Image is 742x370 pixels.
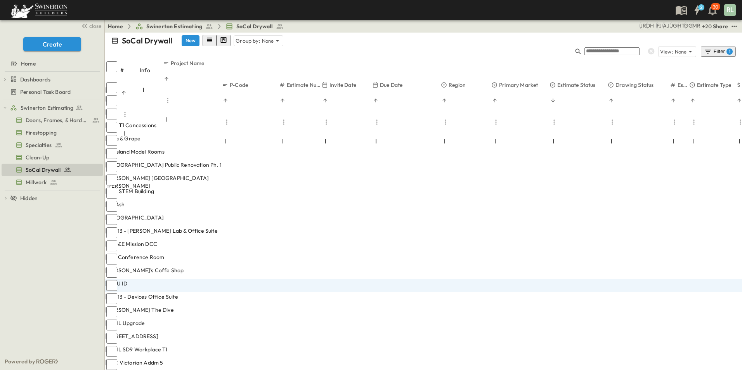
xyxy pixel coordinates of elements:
span: India & Grape [106,135,140,142]
input: Select row [106,320,117,330]
input: Select row [106,333,117,344]
a: Clean-Up [2,152,101,163]
input: Select row [106,280,117,291]
span: SoCal Drywall [236,22,273,30]
span: [GEOGRAPHIC_DATA] [106,214,164,221]
a: Specialties [2,140,101,150]
span: [PERSON_NAME] The Dive [106,306,174,314]
div: Clean-Uptest [2,151,103,164]
button: kanban view [217,35,231,46]
a: Home [108,22,123,30]
span: Dashboards [20,76,50,83]
span: USD STEM Building [106,187,154,195]
nav: breadcrumbs [108,22,288,30]
div: Jorge Garcia (jorgarcia@swinerton.com) [670,22,677,29]
p: 30 [713,4,718,10]
input: Select row [106,306,117,317]
input: Select row [106,359,117,370]
span: Specialties [26,141,52,149]
span: Personal Task Board [20,88,71,96]
a: Home [2,58,101,69]
div: Info [140,59,163,81]
span: close [89,22,101,30]
span: CP3 Conference Room [106,253,164,261]
span: Firestopping [26,129,57,137]
button: Filter1 [701,47,736,57]
input: Select row [106,135,117,146]
p: None [675,48,687,55]
span: [GEOGRAPHIC_DATA] Public Renovation Ph. 1 [106,161,222,169]
span: Millwork [26,178,47,186]
a: Doors, Frames, & Hardware [2,115,101,126]
p: None [262,37,274,45]
div: Joshua Russell (joshua.russell@swinerton.com) [640,22,646,29]
input: Select row [106,254,117,265]
p: Project Name [171,59,204,67]
button: test [730,22,739,31]
div: SoCal Drywalltest [2,164,103,176]
img: 6c363589ada0b36f064d841b69d3a419a338230e66bb0a533688fa5cc3e9e735.png [9,2,69,18]
div: Swinerton Estimatingtest [2,102,103,114]
h6: 1 [729,48,730,55]
button: RL [723,3,737,17]
input: Select row [106,122,117,133]
div: Francisco J. Sanchez (frsanchez@swinerton.com) [656,22,662,29]
a: Swinerton Estimating [10,102,101,113]
span: SAN13 - [PERSON_NAME] Lab & Office Suite [106,227,218,235]
input: Select row [106,175,117,185]
input: Select row [106,227,117,238]
a: Firestopping [2,127,101,138]
div: Gerrad Gerber (gerrad.gerber@swinerton.com) [684,22,693,29]
div: # [120,59,140,81]
input: Select row [106,148,117,159]
div: table view [203,35,231,46]
input: Select row [106,109,117,119]
span: SAN13 - Devices Office Suite [106,293,178,301]
button: row view [203,35,217,46]
span: Home [21,60,36,67]
input: Select row [106,161,117,172]
input: Select row [106,188,117,199]
button: Create [23,37,81,51]
a: Personal Task Board [2,86,101,97]
span: Clean-Up [26,154,49,161]
span: [PERSON_NAME]'s Coffe Shop [106,266,184,274]
input: Select row [106,240,117,251]
span: ASML Upgrade [106,319,145,327]
a: Millwork [2,177,101,188]
span: [STREET_ADDRESS] [106,332,158,340]
span: ASML SD9 Workplace TI [106,346,168,353]
div: Filter [704,48,733,55]
a: SoCal Drywall [225,22,284,30]
span: [PERSON_NAME] [GEOGRAPHIC_DATA][PERSON_NAME] [106,174,239,190]
div: Doors, Frames, & Hardwaretest [2,114,103,126]
a: SoCal Drywall [2,164,101,175]
span: SoCal Drywall [26,166,61,174]
span: SDG&E Mission DCC [106,240,157,248]
button: close [78,20,103,31]
span: Doors, Frames, & Hardware [26,116,89,124]
p: View: [660,48,673,55]
span: HDC Victorian Addm 5 [106,359,163,367]
h6: 2 [700,4,702,10]
span: Swinerton Estimating [146,22,202,30]
input: Select row [106,346,117,357]
input: Select row [106,214,117,225]
input: Select row [106,267,117,278]
span: Hidden [20,194,38,202]
button: Sort [163,75,170,82]
button: New [182,35,199,46]
input: Select row [106,293,117,304]
button: 2 [689,3,705,17]
p: + 20 [702,22,710,30]
div: Share [713,22,728,30]
input: Select row [106,95,117,106]
p: SoCal Drywall [122,35,172,46]
div: Firestoppingtest [2,126,103,139]
div: Anthony Jimenez (anthony.jimenez@swinerton.com) [662,22,669,29]
div: Haaris Tahmas (haaris.tahmas@swinerton.com) [677,22,685,29]
span: SAN T1 Concessions [106,121,156,129]
input: Select row [106,82,117,93]
div: Daryll Hayward (daryll.hayward@swinerton.com) [646,22,654,29]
